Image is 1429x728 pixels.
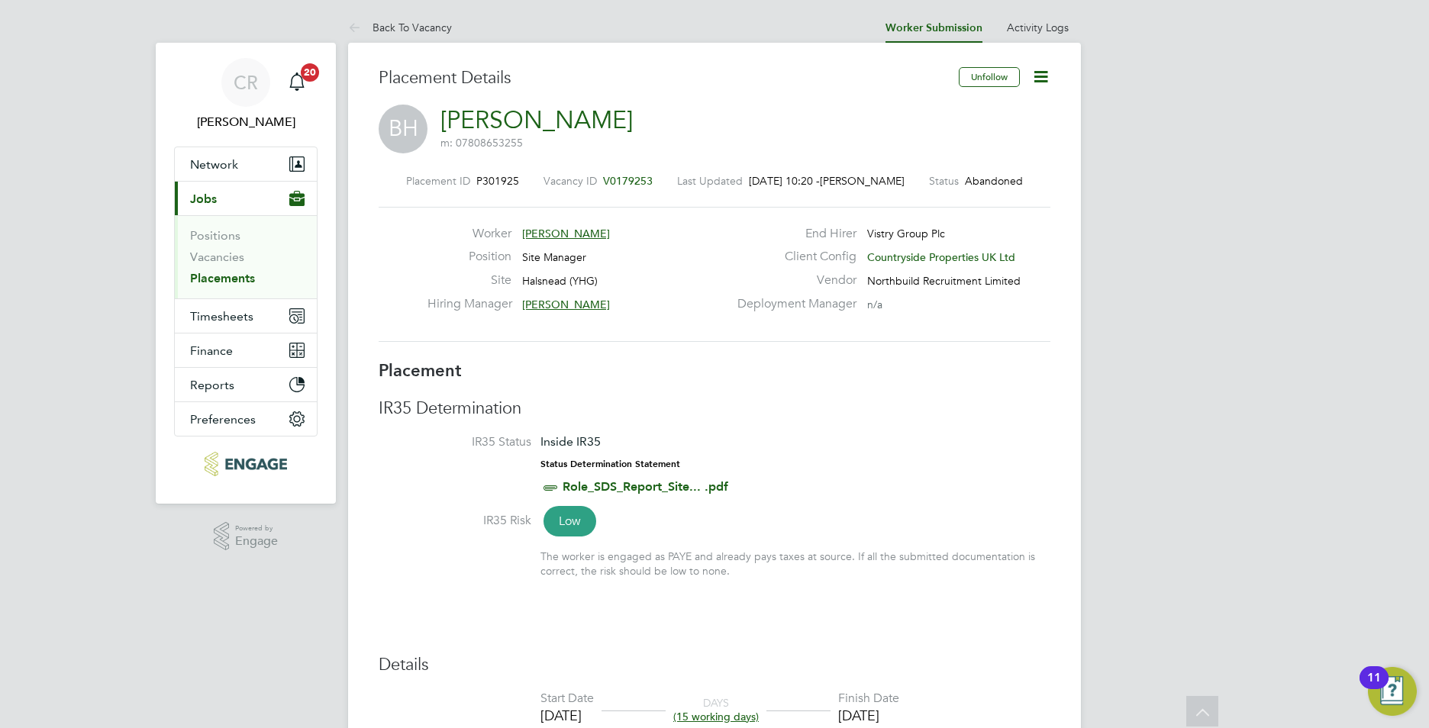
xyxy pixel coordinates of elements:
h3: Details [379,654,1050,676]
a: Powered byEngage [214,522,279,551]
span: Inside IR35 [540,434,601,449]
span: Finance [190,343,233,358]
a: Positions [190,228,240,243]
a: CR[PERSON_NAME] [174,58,318,131]
nav: Main navigation [156,43,336,504]
b: Placement [379,360,462,381]
label: Deployment Manager [728,296,856,312]
div: [DATE] [540,707,594,724]
span: P301925 [476,174,519,188]
span: Engage [235,535,278,548]
span: [PERSON_NAME] [522,298,610,311]
button: Network [175,147,317,181]
div: DAYS [666,696,766,723]
strong: Status Determination Statement [540,459,680,469]
h3: Placement Details [379,67,947,89]
a: Activity Logs [1007,21,1069,34]
span: BH [379,105,427,153]
a: Vacancies [190,250,244,264]
img: northbuildrecruit-logo-retina.png [205,452,286,476]
span: CR [234,72,258,92]
label: IR35 Status [379,434,531,450]
span: Callum Riley [174,113,318,131]
div: The worker is engaged as PAYE and already pays taxes at source. If all the submitted documentatio... [540,549,1050,577]
span: Halsnead (YHG) [522,274,598,288]
div: Jobs [175,215,317,298]
span: Site Manager [522,250,586,264]
button: Reports [175,368,317,401]
a: [PERSON_NAME] [440,105,633,135]
label: Site [427,272,511,288]
span: Preferences [190,412,256,427]
button: Finance [175,333,317,367]
div: [DATE] [838,707,899,724]
span: n/a [867,298,882,311]
span: [PERSON_NAME] [522,227,610,240]
span: 20 [301,63,319,82]
span: Vistry Group Plc [867,227,945,240]
span: Countryside Properties UK Ltd [867,250,1015,264]
a: Back To Vacancy [348,21,452,34]
span: Network [190,157,238,172]
label: End Hirer [728,226,856,242]
h3: IR35 Determination [379,398,1050,420]
button: Unfollow [959,67,1020,87]
div: Finish Date [838,691,899,707]
span: [DATE] 10:20 - [749,174,820,188]
a: Go to home page [174,452,318,476]
label: IR35 Risk [379,513,531,529]
button: Timesheets [175,299,317,333]
button: Jobs [175,182,317,215]
a: Role_SDS_Report_Site... .pdf [563,479,728,494]
span: [PERSON_NAME] [820,174,905,188]
span: m: 07808653255 [440,136,523,150]
span: (15 working days) [673,710,759,723]
label: Vendor [728,272,856,288]
span: Low [544,506,596,536]
div: Start Date [540,691,594,707]
label: Vacancy ID [544,174,597,188]
button: Preferences [175,402,317,436]
label: Status [929,174,959,188]
label: Worker [427,226,511,242]
label: Placement ID [406,174,470,188]
button: Open Resource Center, 11 new notifications [1368,667,1417,716]
label: Position [427,249,511,265]
span: Reports [190,378,234,392]
label: Last Updated [677,174,743,188]
span: Jobs [190,192,217,206]
a: 20 [282,58,312,107]
a: Placements [190,271,255,285]
span: Timesheets [190,309,253,324]
label: Client Config [728,249,856,265]
div: 11 [1367,678,1381,697]
a: Worker Submission [885,21,982,34]
span: Powered by [235,522,278,535]
span: V0179253 [603,174,653,188]
span: Abandoned [965,174,1023,188]
label: Hiring Manager [427,296,511,312]
span: Northbuild Recruitment Limited [867,274,1021,288]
